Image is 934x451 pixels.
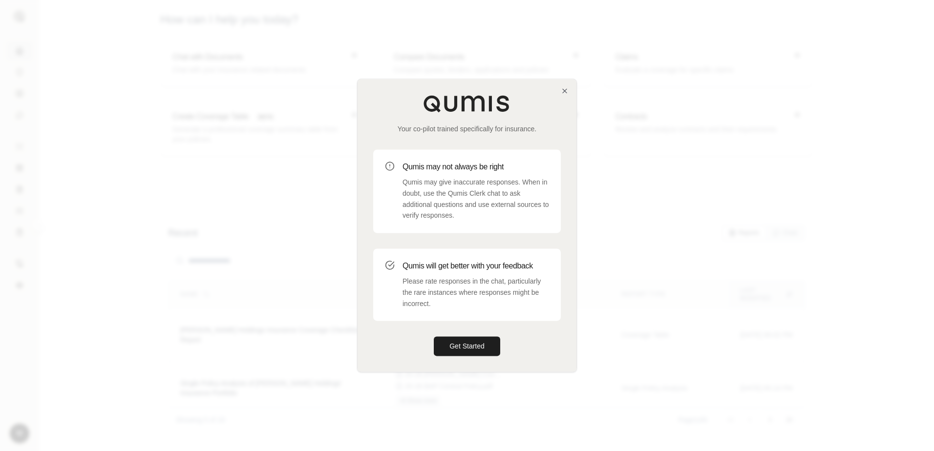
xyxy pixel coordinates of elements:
button: Get Started [434,337,500,356]
p: Qumis may give inaccurate responses. When in doubt, use the Qumis Clerk chat to ask additional qu... [403,177,549,221]
h3: Qumis will get better with your feedback [403,260,549,272]
img: Qumis Logo [423,95,511,112]
p: Please rate responses in the chat, particularly the rare instances where responses might be incor... [403,276,549,309]
p: Your co-pilot trained specifically for insurance. [373,124,561,134]
h3: Qumis may not always be right [403,161,549,173]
